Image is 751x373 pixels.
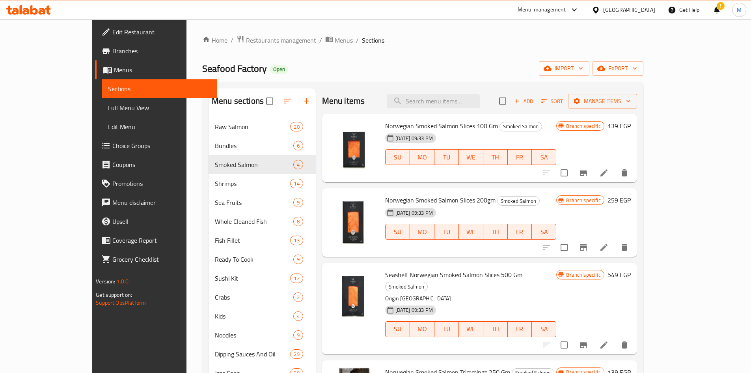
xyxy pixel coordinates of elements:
span: MO [413,226,431,238]
button: FR [508,321,532,337]
div: items [290,236,303,245]
button: TU [434,224,459,240]
span: Upsell [112,217,211,226]
a: Menus [325,35,353,45]
span: 9 [294,199,303,206]
span: Manage items [574,96,631,106]
div: items [293,198,303,207]
button: Add [511,95,536,107]
div: Sea Fruits9 [209,193,316,212]
div: Menu-management [518,5,566,15]
a: Edit menu item [599,243,609,252]
div: Crabs2 [209,288,316,307]
button: Branch-specific-item [574,336,593,354]
a: Grocery Checklist [95,250,217,269]
span: Promotions [112,179,211,188]
div: items [293,292,303,302]
span: Kids [215,311,293,321]
span: 1.0.0 [117,276,129,287]
a: Full Menu View [102,98,217,117]
button: TH [483,321,508,337]
input: search [387,94,480,108]
div: Smoked Salmon4 [209,155,316,174]
a: Choice Groups [95,136,217,155]
a: Restaurants management [237,35,316,45]
span: import [545,64,583,73]
h6: 139 EGP [608,120,631,131]
span: Whole Cleaned Fish [215,217,293,226]
button: export [593,61,643,76]
span: Select all sections [261,93,278,109]
span: MO [413,323,431,335]
button: Manage items [568,94,637,109]
span: Select to update [556,165,572,181]
span: TH [486,226,505,238]
nav: breadcrumb [202,35,643,45]
div: items [293,217,303,226]
span: SU [389,226,407,238]
span: Select to update [556,337,572,353]
span: Dipping Sauces And Oil [215,349,290,359]
button: SU [385,321,410,337]
p: Origin [GEOGRAPHIC_DATA] [385,294,557,304]
a: Edit Menu [102,117,217,136]
div: Ready To Cook9 [209,250,316,269]
span: export [599,64,637,73]
span: Get support on: [96,290,132,300]
span: Edit Restaurant [112,27,211,37]
span: Full Menu View [108,103,211,112]
span: SA [535,226,553,238]
span: 6 [294,142,303,150]
div: items [290,349,303,359]
div: Smoked Salmon [497,196,540,206]
span: 14 [291,180,302,187]
button: SA [532,224,556,240]
div: items [293,141,303,150]
button: WE [459,149,483,165]
div: items [290,122,303,131]
a: Menus [95,60,217,79]
span: WE [462,226,480,238]
div: Smoked Salmon [215,160,293,169]
span: FR [511,323,529,335]
span: Select to update [556,239,572,256]
span: 29 [291,351,302,358]
h2: Menu sections [212,95,264,107]
span: Menus [114,65,211,75]
span: Menu disclaimer [112,198,211,207]
img: Norwegian Smoked Salmon Slices 100 Gm [328,120,379,171]
button: SU [385,149,410,165]
span: 12 [291,275,302,282]
div: Noodles [215,330,293,340]
a: Branches [95,41,217,60]
div: items [293,255,303,264]
span: TU [438,323,456,335]
div: Ready To Cook [215,255,293,264]
span: [DATE] 09:33 PM [392,306,436,314]
a: Coupons [95,155,217,174]
div: Bundles6 [209,136,316,155]
li: / [231,36,233,45]
a: Upsell [95,212,217,231]
span: 8 [294,218,303,225]
button: WE [459,321,483,337]
li: / [319,36,322,45]
a: Edit Restaurant [95,22,217,41]
div: items [293,330,303,340]
span: Menus [335,36,353,45]
span: Restaurants management [246,36,316,45]
span: TH [486,152,505,163]
div: Smoked Salmon [499,122,542,131]
button: TH [483,149,508,165]
button: delete [615,163,634,182]
div: Open [270,65,288,74]
span: Seafood Factory [202,60,267,77]
span: Open [270,66,288,73]
span: Fish Fillet [215,236,290,245]
div: Dipping Sauces And Oil29 [209,345,316,364]
span: Sushi Kit [215,274,290,283]
div: items [290,274,303,283]
h6: 259 EGP [608,195,631,206]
